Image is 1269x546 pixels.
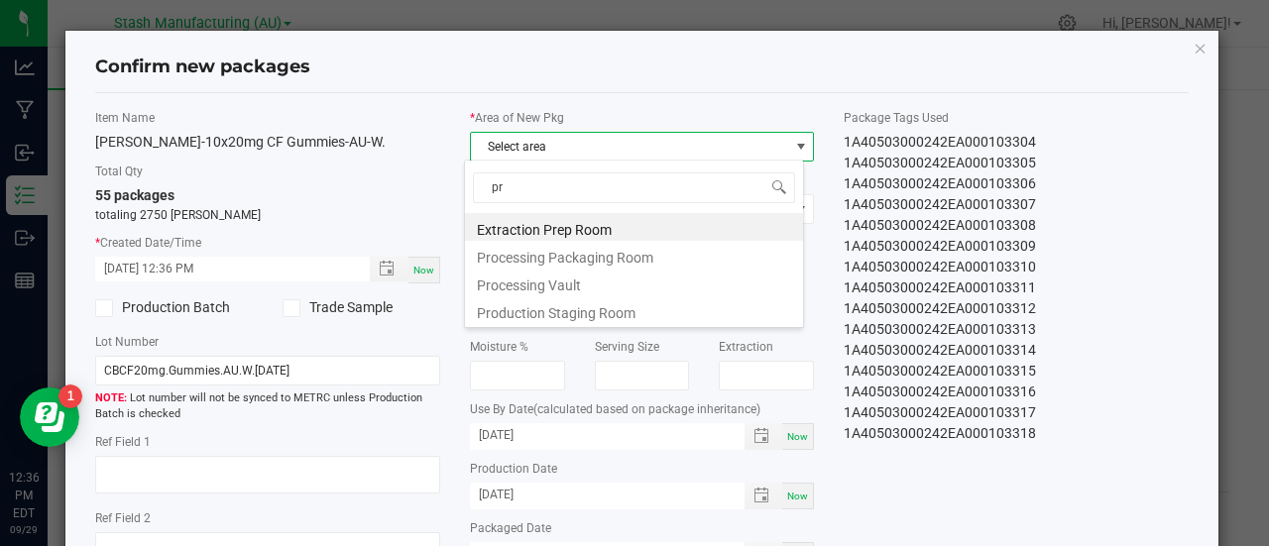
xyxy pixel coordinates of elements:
span: Toggle popup [745,423,783,450]
label: Item Name [95,109,440,127]
label: Use By Date [470,400,815,418]
div: 1A40503000242EA000103311 [844,277,1189,298]
label: Lot Number [95,333,440,351]
div: 1A40503000242EA000103308 [844,215,1189,236]
div: 1A40503000242EA000103316 [844,382,1189,402]
label: Ref Field 2 [95,509,440,527]
span: Select area [471,133,789,161]
span: Now [787,431,808,442]
span: Now [413,265,434,275]
label: Moisture % [470,338,565,356]
span: Now [787,491,808,501]
label: Area of New Pkg [470,109,815,127]
iframe: Resource center [20,387,79,447]
span: Toggle popup [370,257,408,281]
label: Ref Field 1 [95,433,440,451]
iframe: Resource center unread badge [58,384,82,408]
span: Lot number will not be synced to METRC unless Production Batch is checked [95,390,440,423]
label: Packaged Date [470,519,815,537]
div: 1A40503000242EA000103314 [844,340,1189,361]
div: [PERSON_NAME]-10x20mg CF Gummies-AU-W. [95,132,440,153]
div: 1A40503000242EA000103313 [844,319,1189,340]
label: Serving Size [595,338,690,356]
label: Production Batch [95,297,253,318]
div: 1A40503000242EA000103312 [844,298,1189,319]
span: (calculated based on package inheritance) [533,402,760,416]
div: 1A40503000242EA000103306 [844,173,1189,194]
label: Created Date/Time [95,234,440,252]
div: 1A40503000242EA000103315 [844,361,1189,382]
label: Trade Sample [283,297,440,318]
p: totaling 2750 [PERSON_NAME] [95,206,440,224]
div: 1A40503000242EA000103309 [844,236,1189,257]
span: Toggle popup [745,483,783,509]
input: Created Datetime [95,257,349,281]
div: 1A40503000242EA000103307 [844,194,1189,215]
input: Production Date [470,483,724,507]
div: 1A40503000242EA000103318 [844,423,1189,444]
input: Use By Date [470,423,724,448]
div: 1A40503000242EA000103305 [844,153,1189,173]
div: 1A40503000242EA000103310 [844,257,1189,277]
h4: Confirm new packages [95,55,1190,80]
div: 1A40503000242EA000103304 [844,132,1189,153]
label: Total Qty [95,163,440,180]
label: Production Date [470,460,815,478]
label: Package Tags Used [844,109,1189,127]
span: 55 packages [95,187,174,203]
div: 1A40503000242EA000103317 [844,402,1189,423]
label: Extraction [719,338,814,356]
